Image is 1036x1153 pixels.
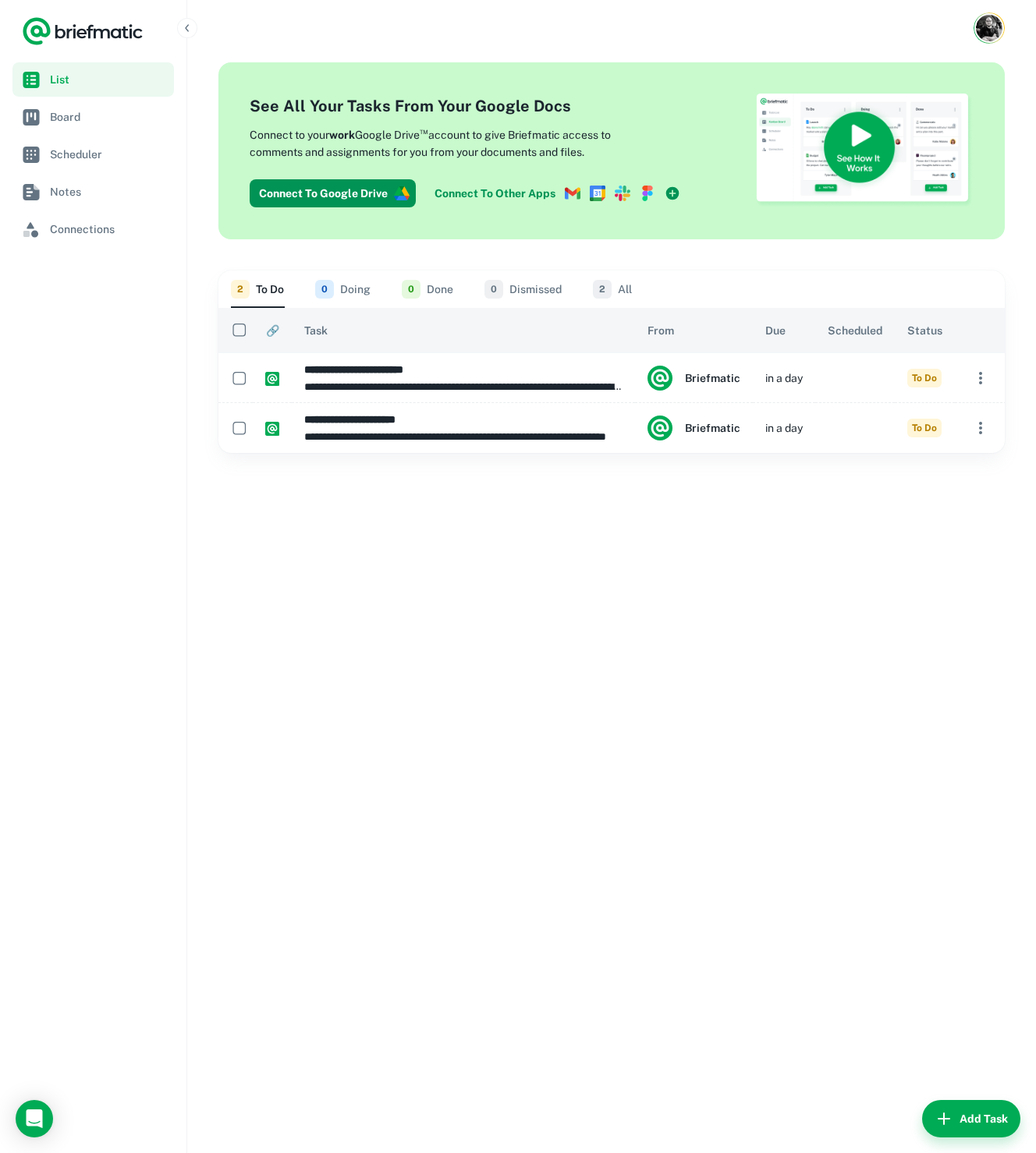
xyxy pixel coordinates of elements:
[12,175,174,209] a: Notes
[50,221,168,238] span: Connections
[50,146,168,163] span: Scheduler
[828,321,882,340] span: Scheduled
[428,179,687,207] a: Connect To Other Apps
[420,126,428,136] sup: ™
[231,271,284,308] button: To Do
[315,271,371,308] button: Doing
[647,366,672,391] img: system.png
[16,1100,53,1137] div: Load Chat
[402,271,453,308] button: Done
[250,179,416,207] button: Connect To Google Drive
[50,108,168,126] span: Board
[402,280,420,299] span: 0
[593,280,612,299] span: 2
[12,100,174,134] a: Board
[685,370,740,387] h6: Briefmatic
[685,419,740,437] h6: Briefmatic
[12,137,174,172] a: Scheduler
[907,419,942,437] span: To Do
[250,124,663,161] p: Connect to your Google Drive account to give Briefmatic access to comments and assignments for yo...
[329,129,355,141] b: work
[250,94,687,118] h4: See All Your Tasks From Your Google Docs
[265,372,279,386] img: https://app.briefmatic.com/assets/integrations/system.png
[765,321,786,340] span: Due
[753,403,815,453] td: in a day
[265,422,279,436] img: https://app.briefmatic.com/assets/integrations/system.png
[647,416,672,440] img: system.png
[974,12,1005,44] button: Account button
[304,321,328,340] span: Task
[12,62,174,97] a: List
[755,94,974,208] img: See How Briefmatic Works
[753,353,815,403] td: in a day
[315,280,334,299] span: 0
[231,280,250,299] span: 2
[647,321,674,340] span: From
[50,71,168,88] span: List
[647,366,740,391] div: Briefmatic
[22,16,144,47] a: Logo
[50,183,168,200] span: Notes
[593,271,632,308] button: All
[907,369,942,387] span: To Do
[484,271,562,308] button: Dismissed
[647,416,740,440] div: Briefmatic
[12,212,174,246] a: Connections
[484,280,503,299] span: 0
[266,321,279,340] span: 🔗
[922,1100,1020,1137] button: Add Task
[907,321,942,340] span: Status
[976,15,1002,41] img: Robert Kratzer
